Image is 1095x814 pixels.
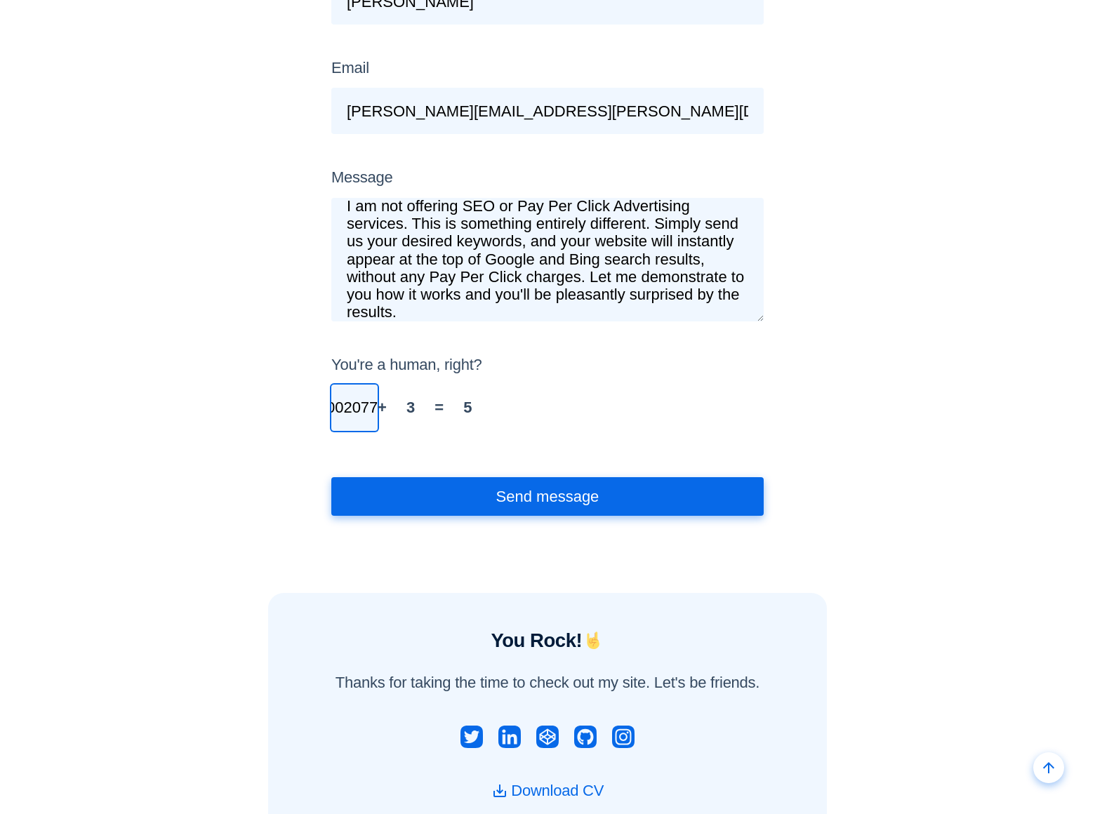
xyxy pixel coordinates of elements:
[331,88,764,134] input: I need to know who to reply to!
[331,385,764,446] div: + 3 = 5
[331,55,764,80] label: Email
[612,726,635,748] a: Instagram
[491,779,604,802] a: Download CV
[1033,752,1064,783] a: Back to top
[536,726,559,748] a: CodePen
[331,385,378,431] input: ?
[299,670,795,695] p: Thanks for taking the time to check out my site. Let's be friends.
[574,726,597,748] a: GitHub
[331,352,764,377] label: You're a human, right?
[583,630,603,650] img: 🤘
[299,627,795,655] p: You Rock!
[331,165,764,189] label: Message
[460,726,483,748] a: Twitter
[498,726,521,748] a: LinkedIn
[331,477,764,516] button: Send message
